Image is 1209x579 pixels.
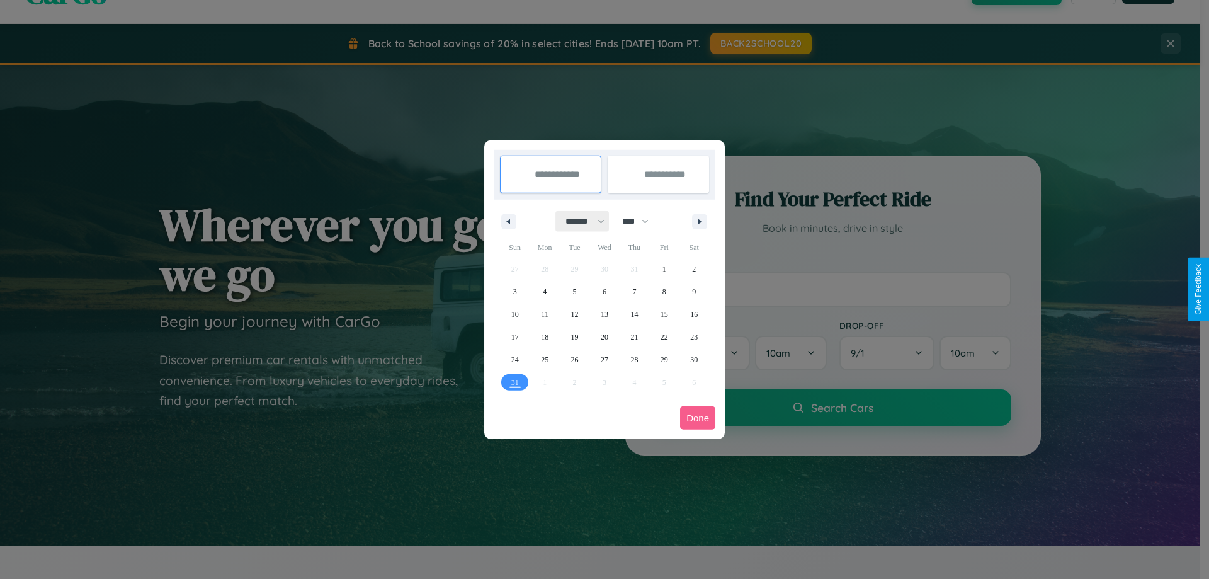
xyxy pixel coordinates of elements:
[662,280,666,303] span: 8
[679,280,709,303] button: 9
[511,303,519,326] span: 10
[690,348,698,371] span: 30
[680,406,715,430] button: Done
[620,280,649,303] button: 7
[690,303,698,326] span: 16
[560,238,589,258] span: Tue
[541,303,548,326] span: 11
[530,280,559,303] button: 4
[589,348,619,371] button: 27
[692,280,696,303] span: 9
[560,348,589,371] button: 26
[530,303,559,326] button: 11
[630,348,638,371] span: 28
[511,371,519,394] span: 31
[620,348,649,371] button: 28
[601,303,608,326] span: 13
[692,258,696,280] span: 2
[530,348,559,371] button: 25
[630,326,638,348] span: 21
[649,326,679,348] button: 22
[1194,264,1203,315] div: Give Feedback
[560,303,589,326] button: 12
[649,348,679,371] button: 29
[560,326,589,348] button: 19
[601,326,608,348] span: 20
[603,280,606,303] span: 6
[541,326,548,348] span: 18
[690,326,698,348] span: 23
[589,280,619,303] button: 6
[601,348,608,371] span: 27
[649,258,679,280] button: 1
[679,326,709,348] button: 23
[679,303,709,326] button: 16
[620,303,649,326] button: 14
[511,326,519,348] span: 17
[500,280,530,303] button: 3
[571,348,579,371] span: 26
[571,326,579,348] span: 19
[500,303,530,326] button: 10
[630,303,638,326] span: 14
[620,238,649,258] span: Thu
[500,326,530,348] button: 17
[632,280,636,303] span: 7
[571,303,579,326] span: 12
[543,280,547,303] span: 4
[679,348,709,371] button: 30
[661,348,668,371] span: 29
[589,238,619,258] span: Wed
[661,326,668,348] span: 22
[589,303,619,326] button: 13
[649,303,679,326] button: 15
[530,238,559,258] span: Mon
[511,348,519,371] span: 24
[500,371,530,394] button: 31
[662,258,666,280] span: 1
[661,303,668,326] span: 15
[649,238,679,258] span: Fri
[589,326,619,348] button: 20
[679,238,709,258] span: Sat
[513,280,517,303] span: 3
[500,238,530,258] span: Sun
[649,280,679,303] button: 8
[500,348,530,371] button: 24
[679,258,709,280] button: 2
[560,280,589,303] button: 5
[573,280,577,303] span: 5
[620,326,649,348] button: 21
[530,326,559,348] button: 18
[541,348,548,371] span: 25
